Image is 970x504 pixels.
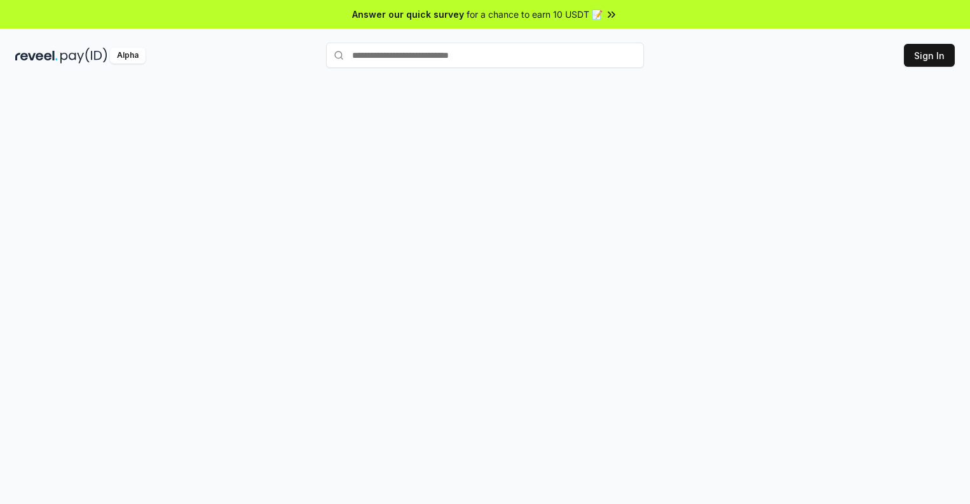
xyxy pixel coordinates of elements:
[352,8,464,21] span: Answer our quick survey
[15,48,58,64] img: reveel_dark
[110,48,146,64] div: Alpha
[467,8,603,21] span: for a chance to earn 10 USDT 📝
[904,44,955,67] button: Sign In
[60,48,107,64] img: pay_id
